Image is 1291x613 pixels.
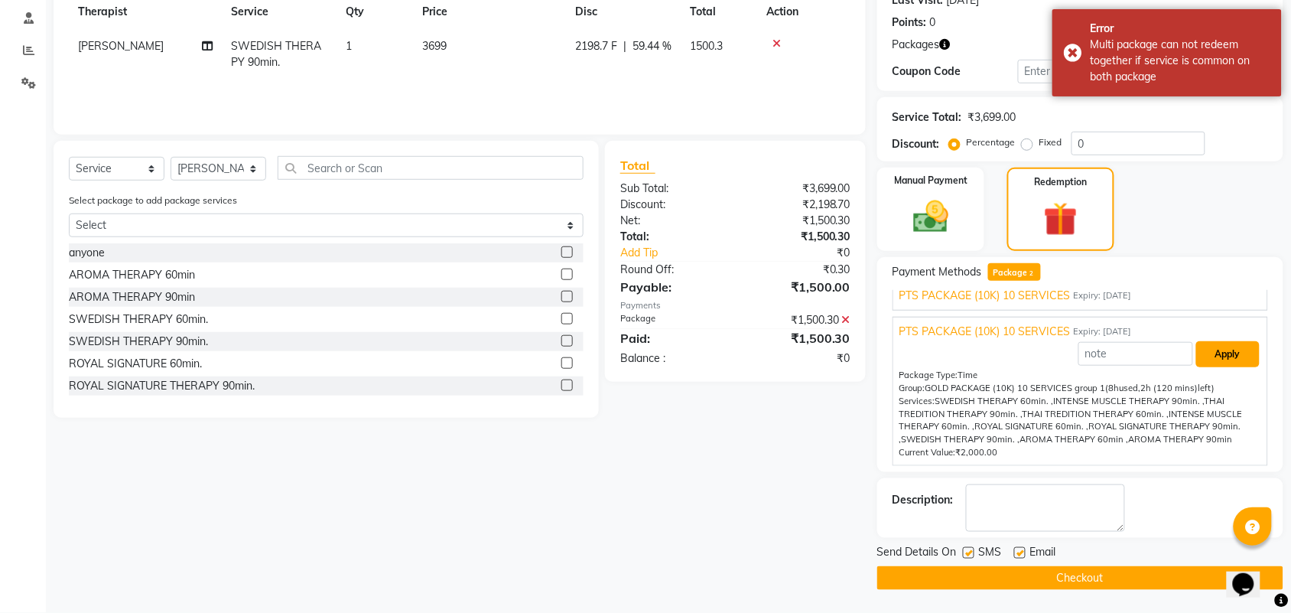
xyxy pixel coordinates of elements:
[1196,341,1260,367] button: Apply
[979,544,1002,563] span: SMS
[609,197,736,213] div: Discount:
[1018,60,1205,83] input: Enter Offer / Coupon Code
[1020,434,1129,445] span: AROMA THERAPY 60min ,
[69,356,202,372] div: ROYAL SIGNATURE 60min.
[1091,21,1270,37] div: Error
[69,289,195,305] div: AROMA THERAPY 90min
[893,109,962,126] div: Service Total:
[69,245,105,261] div: anyone
[735,329,862,347] div: ₹1,500.30
[1027,269,1036,279] span: 2
[1033,198,1088,240] img: _gift.svg
[69,378,255,394] div: ROYAL SIGNATURE THERAPY 90min.
[623,38,626,54] span: |
[620,299,850,312] div: Payments
[78,39,164,53] span: [PERSON_NAME]
[956,447,998,458] span: ₹2,000.00
[988,263,1041,281] span: Package
[930,15,936,31] div: 0
[877,566,1283,590] button: Checkout
[231,39,321,69] span: SWEDISH THERAPY 90min.
[893,37,940,53] span: Packages
[902,434,1020,445] span: SWEDISH THERAPY 90min. ,
[735,278,862,296] div: ₹1,500.00
[902,197,960,237] img: _cash.svg
[899,383,925,393] span: Group:
[609,278,736,296] div: Payable:
[968,109,1016,126] div: ₹3,699.00
[609,213,736,229] div: Net:
[899,447,956,458] span: Current Value:
[278,156,584,180] input: Search or Scan
[756,245,862,261] div: ₹0
[1054,396,1205,406] span: INTENSE MUSCLE THERAPY 90min. ,
[69,311,208,328] div: SWEDISH THERAPY 60min.
[609,229,736,245] div: Total:
[1141,383,1198,393] span: 2h (120 mins)
[735,197,862,213] div: ₹2,198.70
[1023,409,1169,419] span: THAI TREDITION THERAPY 60min. ,
[69,267,195,283] div: AROMA THERAPY 60min
[620,158,655,174] span: Total
[958,370,978,380] span: Time
[1039,135,1062,149] label: Fixed
[609,245,756,261] a: Add Tip
[967,135,1016,149] label: Percentage
[690,39,723,53] span: 1500.3
[609,312,736,328] div: Package
[1106,383,1120,393] span: (8h
[894,174,967,187] label: Manual Payment
[925,383,1215,393] span: used, left)
[1078,342,1193,366] input: note
[1074,289,1132,302] span: Expiry: [DATE]
[632,38,672,54] span: 59.44 %
[899,396,1225,419] span: THAI TREDITION THERAPY 90min. ,
[735,229,862,245] div: ₹1,500.30
[346,39,352,53] span: 1
[935,396,1054,406] span: SWEDISH THERAPY 60min. ,
[575,38,617,54] span: 2198.7 F
[609,329,736,347] div: Paid:
[609,351,736,367] div: Balance :
[735,181,862,197] div: ₹3,699.00
[893,136,940,152] div: Discount:
[899,370,958,380] span: Package Type:
[422,39,447,53] span: 3699
[925,383,1106,393] span: GOLD PACKAGE (10K) 10 SERVICES group 1
[893,15,927,31] div: Points:
[893,264,982,280] span: Payment Methods
[899,288,1071,304] span: PTS PACKAGE (10K) 10 SERVICES
[735,312,862,328] div: ₹1,500.30
[1074,325,1132,338] span: Expiry: [DATE]
[1035,175,1088,189] label: Redemption
[899,396,935,406] span: Services:
[893,64,1018,80] div: Coupon Code
[1129,434,1233,445] span: AROMA THERAPY 90min
[975,421,1089,432] span: ROYAL SIGNATURE 60min. ,
[735,262,862,278] div: ₹0.30
[1030,544,1056,563] span: Email
[609,181,736,197] div: Sub Total:
[69,194,237,207] label: Select package to add package services
[735,351,862,367] div: ₹0
[893,492,954,508] div: Description:
[735,213,862,229] div: ₹1,500.30
[69,334,208,350] div: SWEDISH THERAPY 90min.
[899,324,1071,340] span: PTS PACKAGE (10K) 10 SERVICES
[1091,37,1270,85] div: Multi package can not redeem together if service is common on both package
[877,544,957,563] span: Send Details On
[1227,552,1276,598] iframe: chat widget
[609,262,736,278] div: Round Off:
